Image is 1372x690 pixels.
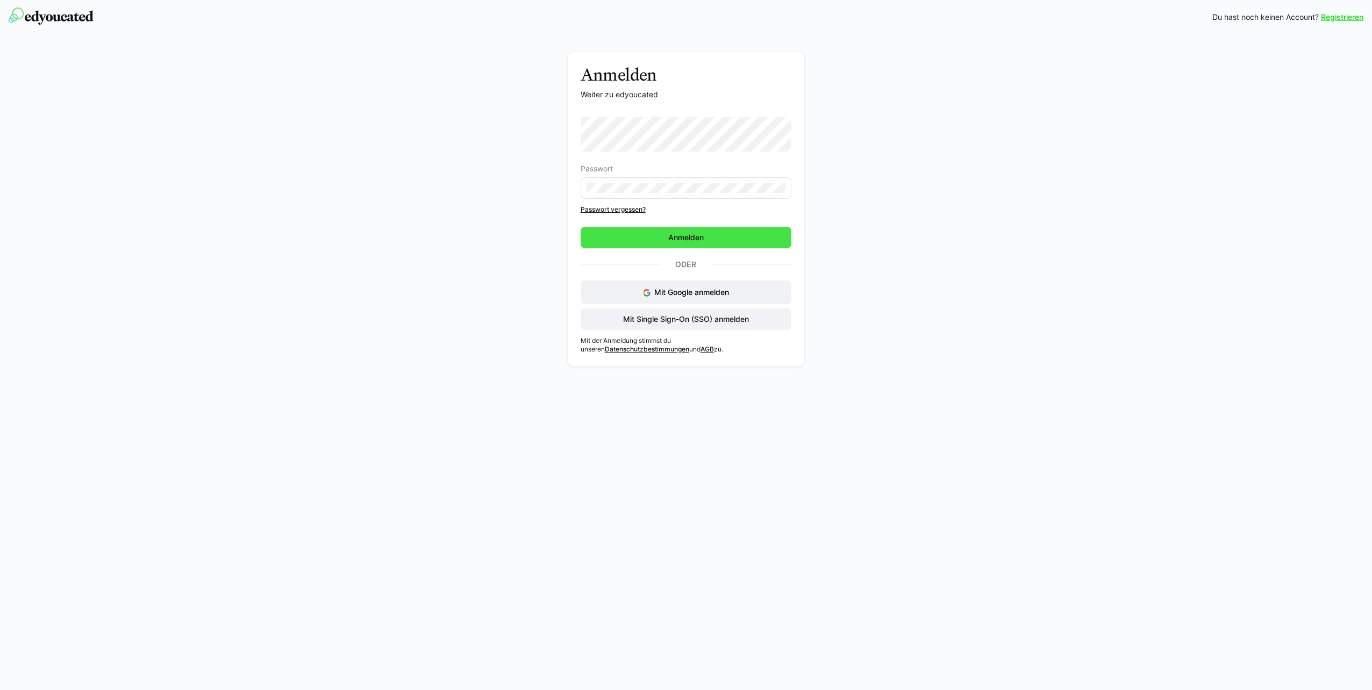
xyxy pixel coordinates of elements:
span: Du hast noch keinen Account? [1212,12,1319,23]
a: AGB [701,345,714,353]
h3: Anmelden [581,64,792,85]
button: Mit Single Sign-On (SSO) anmelden [581,308,792,330]
span: Passwort [581,164,613,173]
button: Anmelden [581,227,792,248]
p: Weiter zu edyoucated [581,89,792,100]
a: Passwort vergessen? [581,205,792,214]
span: Anmelden [667,232,705,243]
span: Mit Single Sign-On (SSO) anmelden [621,314,751,325]
p: Mit der Anmeldung stimmst du unseren und zu. [581,336,792,354]
p: Oder [660,257,712,272]
a: Registrieren [1321,12,1363,23]
button: Mit Google anmelden [581,281,792,304]
img: edyoucated [9,8,94,25]
a: Datenschutzbestimmungen [605,345,689,353]
span: Mit Google anmelden [654,287,729,297]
